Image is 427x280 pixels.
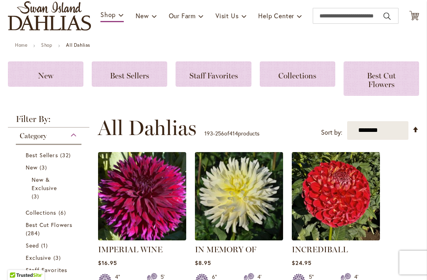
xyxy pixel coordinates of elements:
span: Best Cut Flowers [367,71,396,89]
span: Help Center [258,11,294,20]
span: Best Sellers [110,71,149,80]
span: Collections [278,71,316,80]
span: $16.95 [98,259,117,267]
a: Best Sellers [92,61,167,87]
a: IN MEMORY OF [195,234,283,242]
img: IMPERIAL WINE [98,152,186,240]
span: Staff Favorites [189,71,238,80]
span: 32 [60,151,73,159]
a: Incrediball [292,234,380,242]
span: Best Sellers [26,151,58,159]
span: Collections [26,209,57,216]
label: Sort by: [321,125,342,140]
strong: All Dahlias [66,42,90,48]
span: All Dahlias [98,116,196,140]
a: Staff Favorites [176,61,251,87]
span: Best Cut Flowers [26,221,72,229]
span: 414 [229,130,238,137]
a: Seed [26,241,74,250]
span: $8.95 [195,259,211,267]
a: Exclusive [26,253,74,262]
span: Seed [26,242,39,249]
a: New [8,61,83,87]
a: IN MEMORY OF [195,245,256,254]
span: New [38,71,53,80]
a: Collections [260,61,335,87]
span: New [136,11,149,20]
span: Our Farm [169,11,196,20]
span: New & Exclusive [32,176,57,192]
span: New [26,164,38,171]
a: Shop [41,42,52,48]
span: 6 [59,208,68,217]
span: 1 [41,241,50,250]
a: Collections [26,208,74,217]
span: Staff Favorites [26,266,67,274]
span: Category [20,131,47,140]
span: 284 [26,229,42,237]
a: New [26,163,74,171]
a: Best Sellers [26,151,74,159]
span: 3 [53,253,63,262]
strong: Filter By: [8,115,89,128]
a: Best Cut Flowers [26,221,74,237]
iframe: Launch Accessibility Center [6,252,28,274]
span: Visit Us [215,11,238,20]
a: Home [15,42,27,48]
a: store logo [8,1,91,30]
a: IMPERIAL WINE [98,245,162,254]
a: IMPERIAL WINE [98,234,186,242]
img: IN MEMORY OF [195,152,283,240]
span: Shop [100,10,116,19]
span: 3 [40,163,49,171]
span: 3 [32,192,41,200]
a: INCREDIBALL [292,245,348,254]
img: Incrediball [292,152,380,240]
a: New &amp; Exclusive [32,175,68,200]
span: 256 [215,130,224,137]
span: Exclusive [26,254,51,261]
span: $24.95 [292,259,312,267]
span: 193 [204,130,213,137]
a: Best Cut Flowers [344,61,419,96]
p: - of products [204,127,259,140]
